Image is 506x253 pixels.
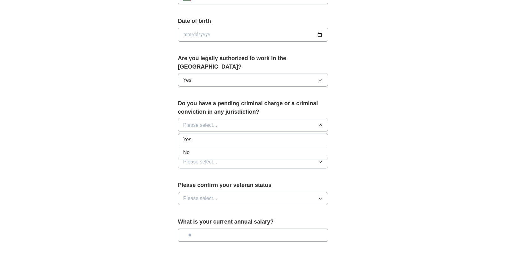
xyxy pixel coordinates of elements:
span: Please select... [183,158,217,166]
span: Yes [183,76,191,84]
span: Please select... [183,121,217,129]
label: Please confirm your veteran status [178,181,328,189]
span: No [183,149,189,156]
button: Please select... [178,119,328,132]
span: Yes [183,136,191,143]
label: Do you have a pending criminal charge or a criminal conviction in any jurisdiction? [178,99,328,116]
button: Please select... [178,192,328,205]
label: Date of birth [178,17,328,25]
button: Please select... [178,155,328,168]
span: Please select... [183,195,217,202]
label: What is your current annual salary? [178,218,328,226]
label: Are you legally authorized to work in the [GEOGRAPHIC_DATA]? [178,54,328,71]
button: Yes [178,74,328,87]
